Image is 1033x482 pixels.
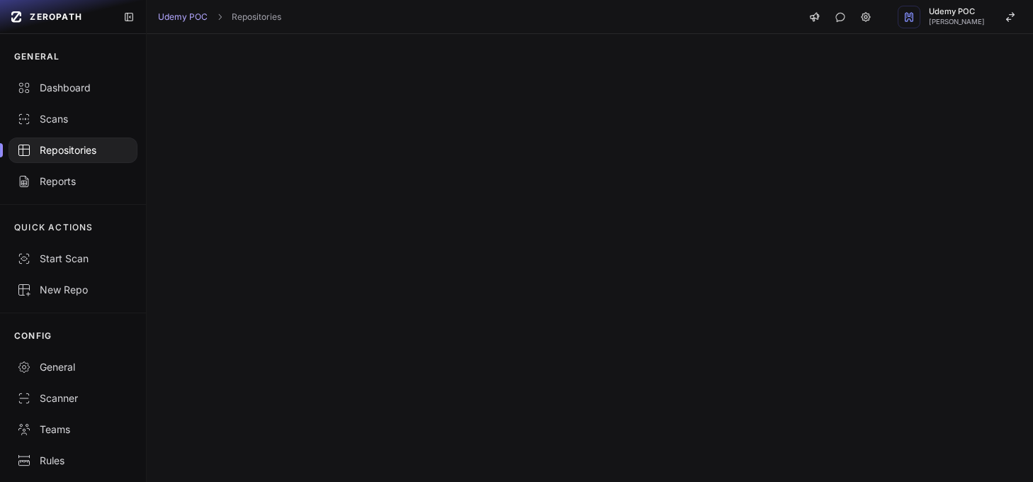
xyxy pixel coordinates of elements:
[17,174,129,189] div: Reports
[17,112,129,126] div: Scans
[158,11,281,23] nav: breadcrumb
[17,143,129,157] div: Repositories
[30,11,82,23] span: ZEROPATH
[929,8,985,16] span: Udemy POC
[14,330,52,342] p: CONFIG
[17,391,129,405] div: Scanner
[6,6,112,28] a: ZEROPATH
[17,81,129,95] div: Dashboard
[14,222,94,233] p: QUICK ACTIONS
[17,252,129,266] div: Start Scan
[158,11,208,23] a: Udemy POC
[17,422,129,437] div: Teams
[17,360,129,374] div: General
[232,11,281,23] a: Repositories
[14,51,60,62] p: GENERAL
[17,454,129,468] div: Rules
[17,283,129,297] div: New Repo
[215,12,225,22] svg: chevron right,
[929,18,985,26] span: [PERSON_NAME]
